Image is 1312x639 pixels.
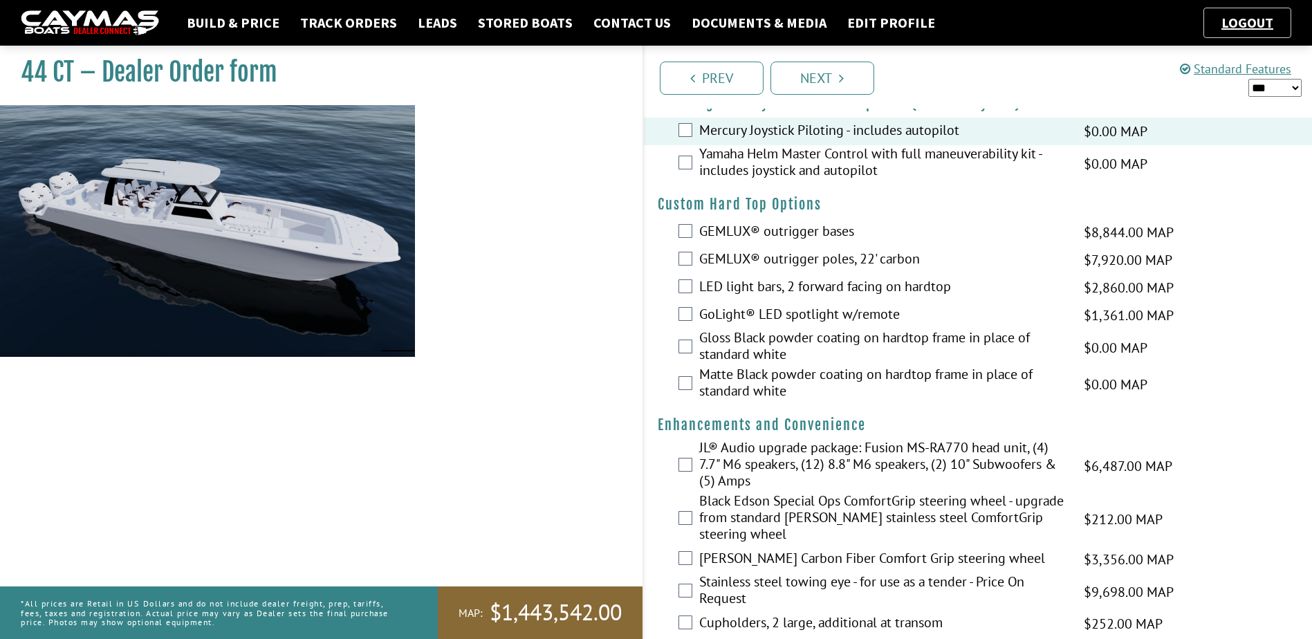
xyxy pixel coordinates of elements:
label: Matte Black powder coating on hardtop frame in place of standard white [699,366,1067,402]
span: $2,860.00 MAP [1084,277,1174,298]
a: Contact Us [586,14,678,32]
label: JL® Audio upgrade package: Fusion MS-RA770 head unit, (4) 7.7" M6 speakers, (12) 8.8" M6 speakers... [699,439,1067,492]
span: $7,920.00 MAP [1084,250,1172,270]
span: $0.00 MAP [1084,121,1147,142]
label: Cupholders, 2 large, additional at transom [699,614,1067,634]
label: GEMLUX® outrigger bases [699,223,1067,243]
label: Black Edson Special Ops ComfortGrip steering wheel - upgrade from standard [PERSON_NAME] stainles... [699,492,1067,546]
a: Prev [660,62,764,95]
span: $8,844.00 MAP [1084,222,1174,243]
a: MAP:$1,443,542.00 [438,586,643,639]
a: Build & Price [180,14,286,32]
a: Next [770,62,874,95]
label: LED light bars, 2 forward facing on hardtop [699,278,1067,298]
h4: Enhancements and Convenience [658,416,1299,434]
span: MAP: [459,606,483,620]
img: caymas-dealer-connect-2ed40d3bc7270c1d8d7ffb4b79bf05adc795679939227970def78ec6f6c03838.gif [21,10,159,36]
span: $0.00 MAP [1084,374,1147,395]
a: Stored Boats [471,14,580,32]
label: Stainless steel towing eye - for use as a tender - Price On Request [699,573,1067,610]
span: $3,356.00 MAP [1084,549,1174,570]
label: Gloss Black powder coating on hardtop frame in place of standard white [699,329,1067,366]
a: Logout [1214,14,1280,31]
span: $212.00 MAP [1084,509,1163,530]
h1: 44 CT – Dealer Order form [21,57,608,88]
span: $9,698.00 MAP [1084,582,1174,602]
label: GoLight® LED spotlight w/remote [699,306,1067,326]
span: $0.00 MAP [1084,154,1147,174]
h4: Custom Hard Top Options [658,196,1299,213]
span: $252.00 MAP [1084,613,1163,634]
a: Track Orders [293,14,404,32]
span: $0.00 MAP [1084,337,1147,358]
label: Mercury Joystick Piloting - includes autopilot [699,122,1067,142]
span: $1,361.00 MAP [1084,305,1174,326]
a: Leads [411,14,464,32]
span: $1,443,542.00 [490,598,622,627]
label: GEMLUX® outrigger poles, 22' carbon [699,250,1067,270]
p: *All prices are Retail in US Dollars and do not include dealer freight, prep, tariffs, fees, taxe... [21,592,407,633]
label: [PERSON_NAME] Carbon Fiber Comfort Grip steering wheel [699,550,1067,570]
a: Edit Profile [840,14,942,32]
span: $6,487.00 MAP [1084,456,1172,476]
a: Documents & Media [685,14,833,32]
a: Standard Features [1180,61,1291,77]
label: Yamaha Helm Master Control with full maneuverability kit - includes joystick and autopilot [699,145,1067,182]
